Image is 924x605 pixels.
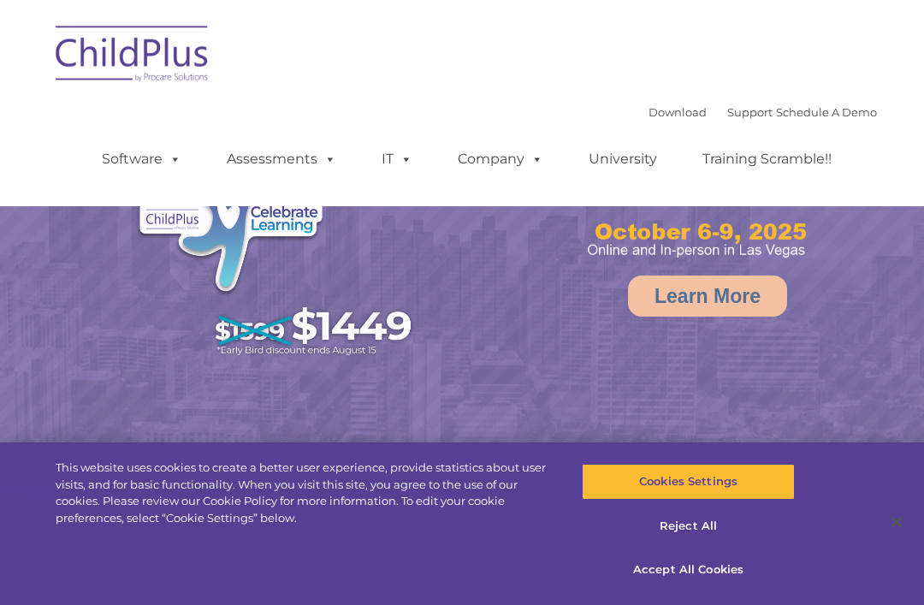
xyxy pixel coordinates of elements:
[685,142,849,176] a: Training Scramble!!
[649,105,877,119] font: |
[582,464,794,500] button: Cookies Settings
[85,142,198,176] a: Software
[727,105,773,119] a: Support
[572,142,674,176] a: University
[47,14,218,99] img: ChildPlus by Procare Solutions
[56,460,554,526] div: This website uses cookies to create a better user experience, provide statistics about user visit...
[364,142,429,176] a: IT
[878,503,915,541] button: Close
[441,142,560,176] a: Company
[628,276,787,317] a: Learn More
[776,105,877,119] a: Schedule A Demo
[210,142,353,176] a: Assessments
[649,105,707,119] a: Download
[582,508,794,544] button: Reject All
[582,552,794,588] button: Accept All Cookies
